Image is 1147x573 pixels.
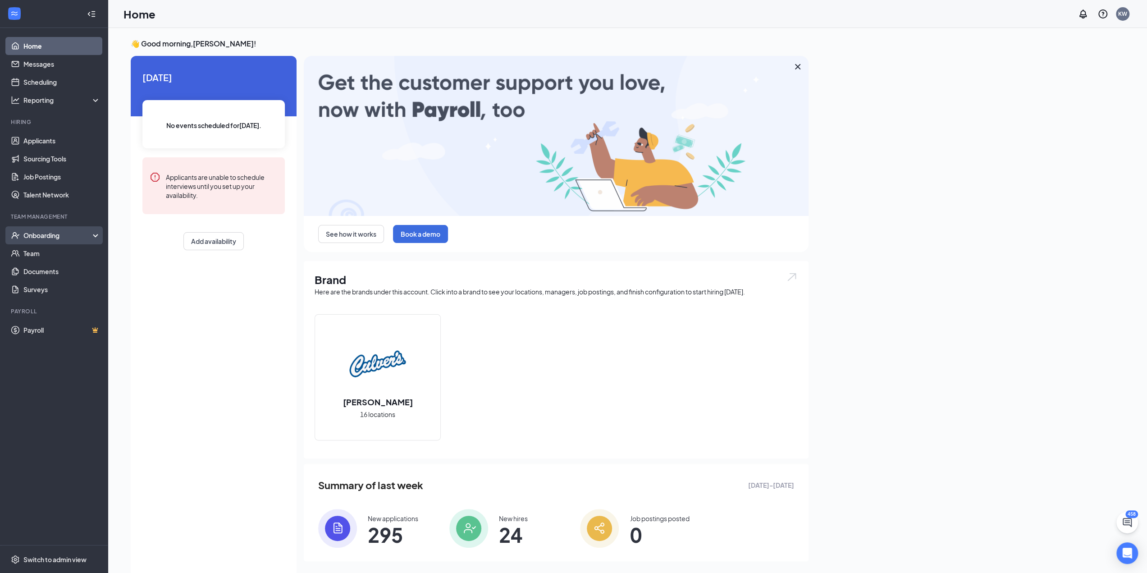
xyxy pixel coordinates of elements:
[23,244,101,262] a: Team
[334,396,422,408] h2: [PERSON_NAME]
[131,39,809,49] h3: 👋 Good morning, [PERSON_NAME] !
[318,225,384,243] button: See how it works
[318,477,423,493] span: Summary of last week
[23,280,101,298] a: Surveys
[23,168,101,186] a: Job Postings
[142,70,285,84] span: [DATE]
[23,37,101,55] a: Home
[368,514,418,523] div: New applications
[1097,9,1108,19] svg: QuestionInfo
[23,55,101,73] a: Messages
[349,335,407,393] img: Culver's
[449,509,488,548] img: icon
[499,514,528,523] div: New hires
[315,272,798,287] h1: Brand
[87,9,96,18] svg: Collapse
[368,527,418,543] span: 295
[315,287,798,296] div: Here are the brands under this account. Click into a brand to see your locations, managers, job p...
[23,132,101,150] a: Applicants
[630,527,689,543] span: 0
[23,262,101,280] a: Documents
[786,272,798,282] img: open.6027fd2a22e1237b5b06.svg
[1122,517,1133,528] svg: ChatActive
[393,225,448,243] button: Book a demo
[10,9,19,18] svg: WorkstreamLogo
[580,509,619,548] img: icon
[23,186,101,204] a: Talent Network
[318,509,357,548] img: icon
[11,213,99,220] div: Team Management
[630,514,689,523] div: Job postings posted
[23,96,101,105] div: Reporting
[1116,512,1138,533] button: ChatActive
[11,307,99,315] div: Payroll
[1125,510,1138,518] div: 458
[792,61,803,72] svg: Cross
[304,56,809,216] img: payroll-large.gif
[166,120,261,130] span: No events scheduled for [DATE] .
[23,150,101,168] a: Sourcing Tools
[23,321,101,339] a: PayrollCrown
[11,96,20,105] svg: Analysis
[1116,542,1138,564] div: Open Intercom Messenger
[1118,10,1127,18] div: KW
[123,6,155,22] h1: Home
[1078,9,1088,19] svg: Notifications
[499,527,528,543] span: 24
[360,409,395,419] span: 16 locations
[23,73,101,91] a: Scheduling
[183,232,244,250] button: Add availability
[166,172,278,200] div: Applicants are unable to schedule interviews until you set up your availability.
[748,480,794,490] span: [DATE] - [DATE]
[11,231,20,240] svg: UserCheck
[11,555,20,564] svg: Settings
[150,172,160,183] svg: Error
[23,555,87,564] div: Switch to admin view
[11,118,99,126] div: Hiring
[23,231,93,240] div: Onboarding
